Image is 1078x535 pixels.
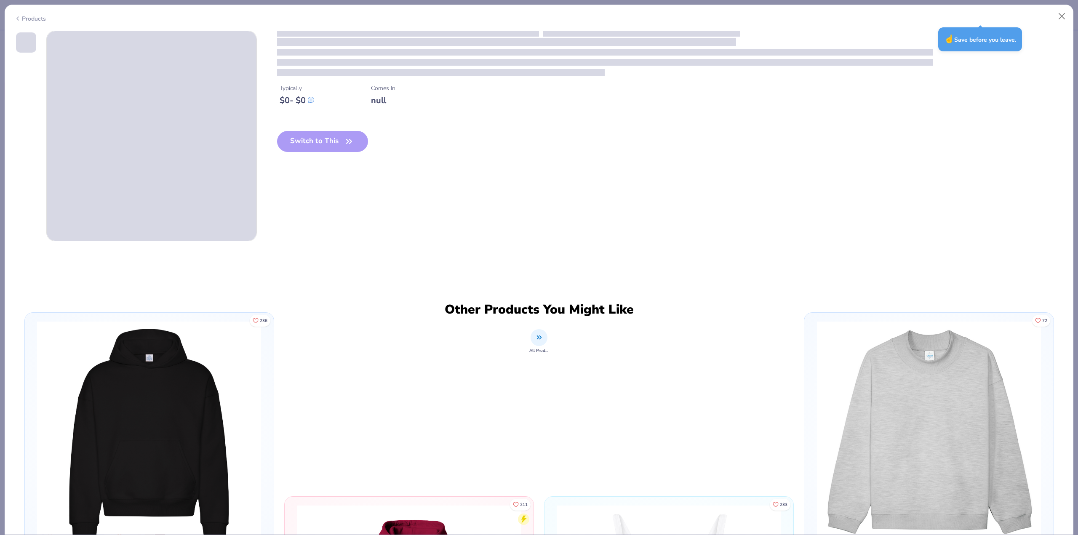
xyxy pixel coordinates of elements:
[1054,8,1070,24] button: Close
[534,333,544,342] img: All Products Image
[1042,319,1047,323] span: 72
[520,503,528,507] span: 211
[944,34,954,45] span: ☝️
[250,315,270,327] button: Like
[371,95,395,106] div: null
[260,319,267,323] span: 236
[439,302,639,317] div: Other Products You Might Like
[780,503,787,507] span: 233
[938,27,1022,51] div: Save before you leave.
[510,499,531,511] button: Like
[280,84,314,93] div: Typically
[14,14,46,23] div: Products
[770,499,790,511] button: Like
[529,348,549,354] span: All Products
[529,329,549,354] button: filter button
[280,95,314,106] div: $ 0 - $ 0
[529,329,549,354] div: filter for All Products
[1032,315,1050,327] button: Like
[371,84,395,93] div: Comes In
